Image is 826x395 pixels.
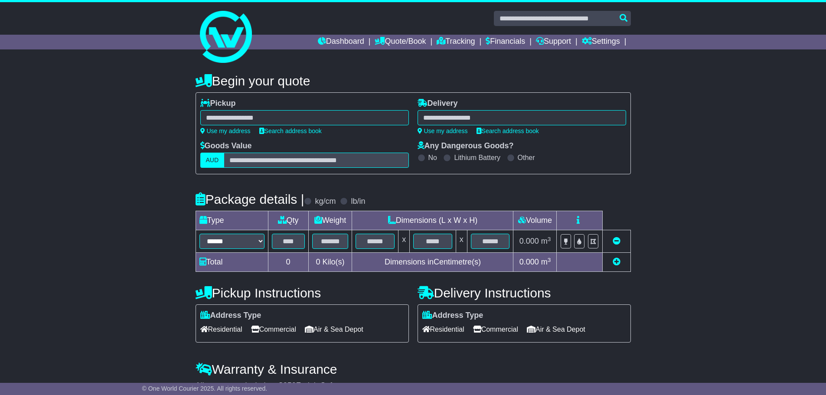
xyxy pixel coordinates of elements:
label: lb/in [351,197,365,206]
a: Search address book [477,127,539,134]
a: Support [536,35,571,49]
span: 0 [316,258,320,266]
sup: 3 [548,236,551,242]
a: Use my address [200,127,251,134]
td: Total [196,253,268,272]
label: Any Dangerous Goods? [418,141,514,151]
div: All our quotes include a $ FreightSafe warranty. [196,381,631,391]
span: Air & Sea Depot [527,323,585,336]
span: 0.000 [519,258,539,266]
a: Dashboard [318,35,364,49]
label: Lithium Battery [454,153,500,162]
a: Tracking [437,35,475,49]
h4: Begin your quote [196,74,631,88]
h4: Pickup Instructions [196,286,409,300]
span: 250 [283,381,296,390]
span: m [541,237,551,245]
td: x [456,230,467,253]
label: Delivery [418,99,458,108]
span: Air & Sea Depot [305,323,363,336]
a: Settings [582,35,620,49]
td: Volume [513,211,557,230]
td: Dimensions in Centimetre(s) [352,253,513,272]
td: Weight [308,211,352,230]
span: Commercial [251,323,296,336]
label: No [428,153,437,162]
td: 0 [268,253,308,272]
span: © One World Courier 2025. All rights reserved. [142,385,268,392]
a: Search address book [259,127,322,134]
span: Commercial [473,323,518,336]
span: m [541,258,551,266]
a: Add new item [613,258,620,266]
h4: Delivery Instructions [418,286,631,300]
td: Qty [268,211,308,230]
label: Goods Value [200,141,252,151]
h4: Warranty & Insurance [196,362,631,376]
sup: 3 [548,257,551,263]
td: x [398,230,410,253]
a: Use my address [418,127,468,134]
label: AUD [200,153,225,168]
span: 0.000 [519,237,539,245]
label: Pickup [200,99,236,108]
td: Kilo(s) [308,253,352,272]
a: Quote/Book [375,35,426,49]
label: Address Type [200,311,261,320]
h4: Package details | [196,192,304,206]
label: Address Type [422,311,483,320]
span: Residential [422,323,464,336]
td: Dimensions (L x W x H) [352,211,513,230]
td: Type [196,211,268,230]
label: kg/cm [315,197,336,206]
a: Financials [486,35,525,49]
span: Residential [200,323,242,336]
label: Other [518,153,535,162]
a: Remove this item [613,237,620,245]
